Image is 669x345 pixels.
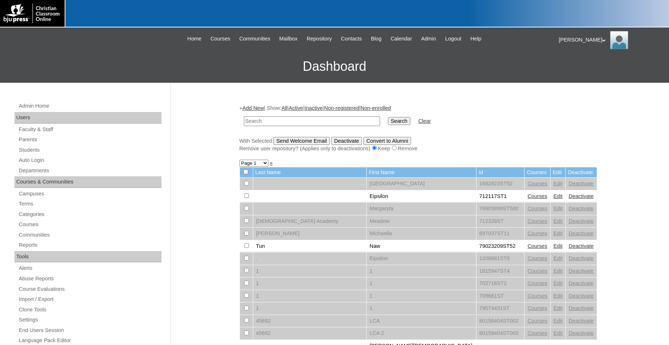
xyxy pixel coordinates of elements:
td: Tun [253,240,367,253]
a: Non-registered [324,105,359,111]
td: 1 [367,290,476,302]
td: 1682823ST52 [476,178,525,190]
td: 80158404ST002 [476,315,525,327]
span: Repository [307,35,332,43]
a: End Users Session [18,326,161,335]
a: Courses [527,255,547,261]
a: Communities [236,35,274,43]
td: 697037ST11 [476,228,525,240]
a: Courses [527,218,547,224]
a: Edit [553,305,562,311]
a: Deactivate [569,255,594,261]
a: Courses [527,206,547,211]
td: 1 [367,302,476,315]
div: Remove user repository? (Applies only to deactivations) Keep Remove [239,145,597,152]
a: Home [184,35,205,43]
td: Courses [525,167,550,178]
a: Deactivate [569,243,594,249]
a: Courses [527,230,547,236]
a: Deactivate [569,181,594,186]
a: Edit [553,318,562,324]
a: Courses [207,35,234,43]
span: Logout [445,35,461,43]
div: Users [14,112,161,124]
td: 1 [253,302,367,315]
span: Help [470,35,481,43]
td: First Name [367,167,476,178]
a: Add New [242,105,264,111]
a: Deactivate [569,193,594,199]
a: Help [467,35,485,43]
span: Admin [421,35,436,43]
input: Send Welcome Email [273,137,330,145]
a: Non-enrolled [361,105,391,111]
div: Courses & Communities [14,176,161,188]
a: Departments [18,166,161,175]
a: Language Pack Editor [18,336,161,345]
a: Alerts [18,264,161,273]
td: 79074431ST [476,302,525,315]
td: Margaryta [367,203,476,215]
a: Edit [553,206,562,211]
input: Search [388,117,410,125]
a: Edit [553,293,562,299]
td: 1 [367,277,476,290]
td: 80158404ST003 [476,327,525,340]
td: 1 [253,277,367,290]
span: Mailbox [279,35,298,43]
a: Blog [367,35,385,43]
a: Categories [18,210,161,219]
td: 1 [367,265,476,277]
a: Courses [527,181,547,186]
a: Edit [553,280,562,286]
a: Edit [553,268,562,274]
a: Faculty & Staff [18,125,161,134]
td: Eipsilon [367,253,476,265]
a: Edit [553,181,562,186]
a: Courses [527,293,547,299]
div: + | Show: | | | | [239,104,597,152]
div: With Selected: [239,137,597,152]
a: Deactivate [569,280,594,286]
a: Course Evaluations [18,285,161,294]
span: Blog [371,35,381,43]
td: LCA 2 [367,327,476,340]
a: Edit [553,218,562,224]
td: 45692 [253,327,367,340]
td: . [253,253,367,265]
td: 1206881ST8 [476,253,525,265]
td: 1 [253,265,367,277]
a: Deactivate [569,206,594,211]
a: Edit [553,330,562,336]
a: Terms [18,199,161,208]
a: Admin [418,35,440,43]
a: Deactivate [569,293,594,299]
a: Edit [553,193,562,199]
a: Courses [527,268,547,274]
td: [DEMOGRAPHIC_DATA] Academy [253,215,367,228]
td: Deactivate [566,167,596,178]
a: » [270,160,273,166]
div: [PERSON_NAME] [559,31,662,49]
a: Reports [18,241,161,250]
a: Courses [18,220,161,229]
img: Jonelle Rodriguez [610,31,628,49]
a: Import / Export [18,295,161,304]
a: Clear [418,118,431,124]
a: Mailbox [276,35,301,43]
span: Communities [239,35,270,43]
td: 702716ST2 [476,277,525,290]
td: Last Name [253,167,367,178]
a: Students [18,146,161,155]
a: Admin Home [18,102,161,111]
a: Deactivate [569,318,594,324]
a: Communities [18,230,161,240]
a: Deactivate [569,218,594,224]
a: Calendar [387,35,415,43]
td: 1 [253,290,367,302]
td: [PERSON_NAME] [253,228,367,240]
span: Courses [211,35,230,43]
td: Naw [367,240,476,253]
span: Contacts [341,35,362,43]
td: Michaella [367,228,476,240]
